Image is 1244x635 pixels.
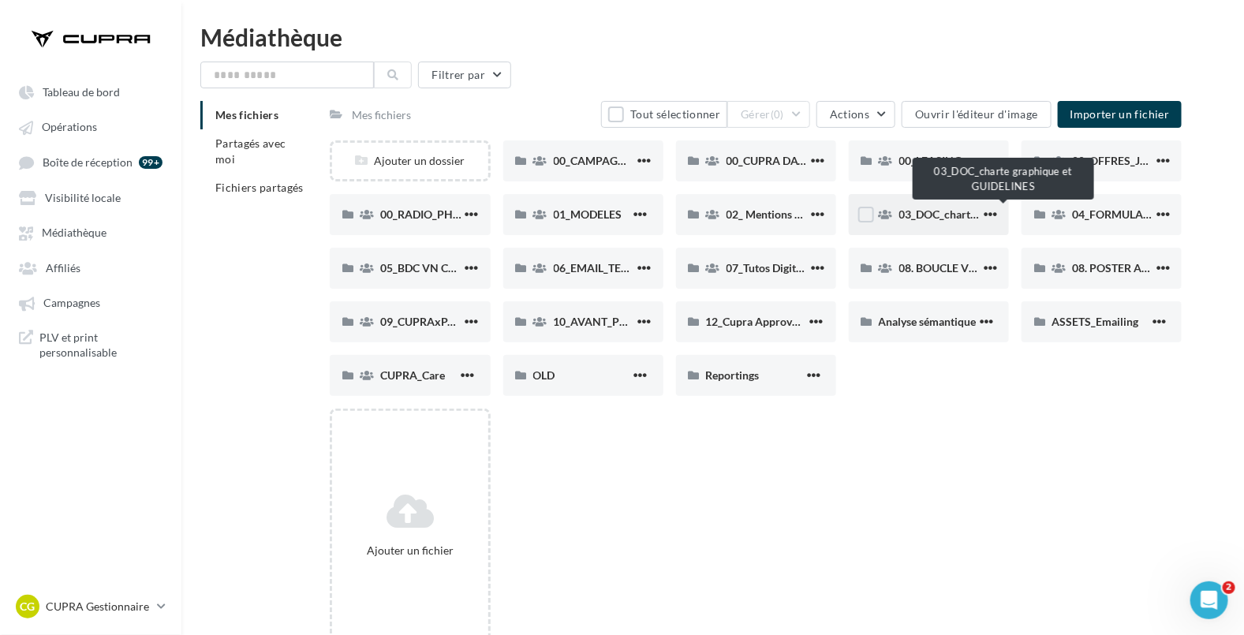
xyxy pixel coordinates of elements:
a: Tableau de bord [9,77,172,106]
button: Actions [816,101,895,128]
span: 00_CUPRA DAYS (JPO) [727,154,841,167]
span: 03_DOC_charte graphique et GUIDELINES [899,207,1106,221]
span: 10_AVANT_PREMIÈRES_CUPRA (VENTES PRIVEES) [554,315,812,328]
span: 07_Tutos Digitaleo [727,261,817,275]
span: Affiliés [46,261,80,275]
a: PLV et print personnalisable [9,323,172,367]
span: (0) [771,108,784,121]
span: 08. POSTER ADEME [1072,261,1172,275]
span: 00_LEASING_SOCIAL_ÉLECTRIQUE [899,154,1075,167]
span: 00_CAMPAGNE_SEPTEMBRE [554,154,701,167]
button: Gérer(0) [727,101,810,128]
span: 02_ Mentions Légales [727,207,831,221]
div: Ajouter un dossier [332,153,488,169]
span: Partagés avec moi [215,136,286,166]
div: Mes fichiers [352,107,411,123]
span: 2 [1223,581,1235,594]
span: Importer un fichier [1070,107,1170,121]
span: Tableau de bord [43,85,120,99]
div: Ajouter un fichier [338,543,481,558]
span: PLV et print personnalisable [39,330,163,360]
a: Campagnes [9,288,172,316]
button: Ouvrir l'éditeur d'image [902,101,1051,128]
span: Médiathèque [42,226,106,240]
span: CG [21,599,35,614]
span: 08. BOUCLE VIDEO ECRAN SHOWROOM [899,261,1108,275]
p: CUPRA Gestionnaire [46,599,151,614]
span: 05_BDC VN CUPRA 2024 [380,261,506,275]
a: Opérations [9,112,172,140]
span: 00_OFFRES_JUILLET AOÛT [1072,154,1208,167]
span: Boîte de réception [43,155,133,169]
span: Opérations [42,121,97,134]
a: CG CUPRA Gestionnaire [13,592,169,622]
span: Reportings [706,368,760,382]
iframe: Intercom live chat [1190,581,1228,619]
span: OLD [533,368,555,382]
button: Tout sélectionner [601,101,727,128]
span: 01_MODELES [554,207,622,221]
span: Visibilité locale [45,191,121,204]
button: Importer un fichier [1058,101,1182,128]
span: Mes fichiers [215,108,278,121]
span: 12_Cupra Approved_OCCASIONS_GARANTIES [706,315,940,328]
span: 06_EMAIL_TEMPLATE HTML CUPRA [554,261,737,275]
a: Médiathèque [9,218,172,246]
span: Campagnes [43,297,100,310]
a: Affiliés [9,253,172,282]
div: 99+ [139,156,163,169]
span: 09_CUPRAxPADEL [380,315,475,328]
div: 03_DOC_charte graphique et GUIDELINES [913,158,1094,200]
a: Visibilité locale [9,183,172,211]
div: Médiathèque [200,25,1225,49]
span: Analyse sémantique [879,315,977,328]
span: ASSETS_Emailing [1052,315,1138,328]
span: Fichiers partagés [215,181,304,194]
a: Boîte de réception 99+ [9,148,172,177]
span: 00_RADIO_PHEV [380,207,467,221]
span: Actions [830,107,869,121]
span: CUPRA_Care [380,368,445,382]
button: Filtrer par [418,62,511,88]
